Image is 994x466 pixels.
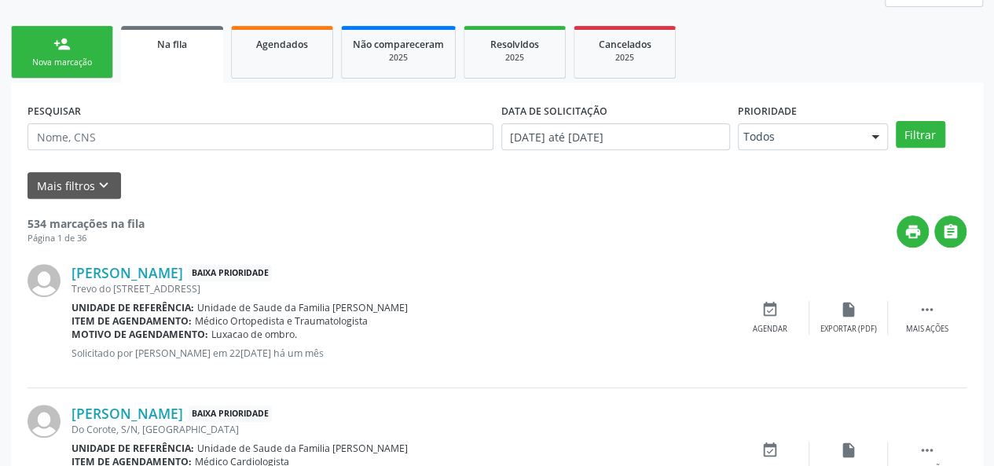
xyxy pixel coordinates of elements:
b: Unidade de referência: [72,301,194,314]
b: Item de agendamento: [72,314,192,328]
i: print [904,223,922,240]
span: Unidade de Saude da Familia [PERSON_NAME] [197,301,408,314]
span: Cancelados [599,38,651,51]
div: Exportar (PDF) [820,324,877,335]
button: print [897,215,929,248]
i:  [942,223,959,240]
i:  [919,442,936,459]
span: Na fila [157,38,187,51]
div: Mais ações [906,324,948,335]
span: Todos [743,129,856,145]
input: Nome, CNS [28,123,493,150]
label: DATA DE SOLICITAÇÃO [501,99,607,123]
span: Luxacao de ombro. [211,328,297,341]
span: Unidade de Saude da Familia [PERSON_NAME] [197,442,408,455]
i: event_available [761,442,779,459]
label: Prioridade [738,99,797,123]
b: Motivo de agendamento: [72,328,208,341]
span: Baixa Prioridade [189,265,272,281]
i:  [919,301,936,318]
span: Não compareceram [353,38,444,51]
strong: 534 marcações na fila [28,216,145,231]
button: Mais filtroskeyboard_arrow_down [28,172,121,200]
div: 2025 [475,52,554,64]
div: Trevo do [STREET_ADDRESS] [72,282,731,295]
div: 2025 [585,52,664,64]
button:  [934,215,966,248]
span: Agendados [256,38,308,51]
img: img [28,264,61,297]
b: Unidade de referência: [72,442,194,455]
label: PESQUISAR [28,99,81,123]
a: [PERSON_NAME] [72,264,183,281]
div: person_add [53,35,71,53]
div: Página 1 de 36 [28,232,145,245]
input: Selecione um intervalo [501,123,730,150]
div: Agendar [753,324,787,335]
span: Médico Ortopedista e Traumatologista [195,314,368,328]
i: insert_drive_file [840,442,857,459]
span: Resolvidos [490,38,539,51]
span: Baixa Prioridade [189,405,272,422]
div: 2025 [353,52,444,64]
i: event_available [761,301,779,318]
p: Solicitado por [PERSON_NAME] em 22[DATE] há um mês [72,347,731,360]
button: Filtrar [896,121,945,148]
div: Do Corote, S/N, [GEOGRAPHIC_DATA] [72,423,731,436]
div: Nova marcação [23,57,101,68]
i: insert_drive_file [840,301,857,318]
a: [PERSON_NAME] [72,405,183,422]
i: keyboard_arrow_down [95,177,112,194]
